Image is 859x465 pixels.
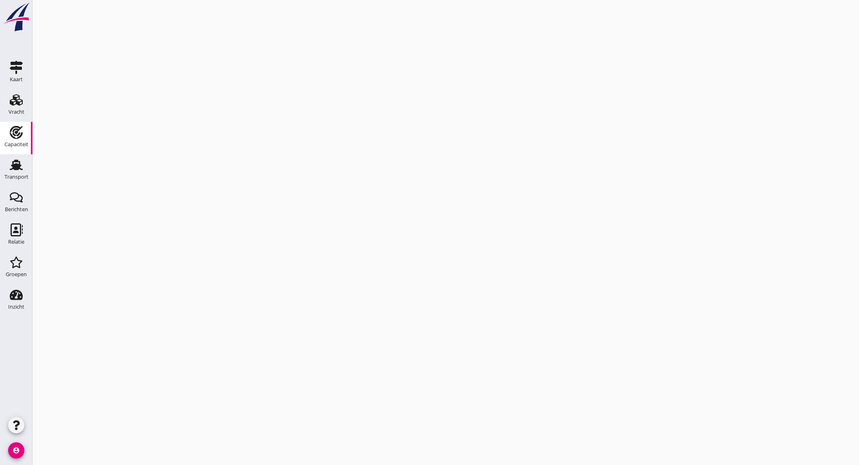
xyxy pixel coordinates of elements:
img: logo-small.a267ee39.svg [2,2,31,32]
div: Kaart [10,77,23,82]
div: Transport [4,174,28,180]
div: Relatie [8,239,24,244]
div: Vracht [9,109,24,115]
div: Capaciteit [4,142,28,147]
i: account_circle [8,442,24,459]
div: Inzicht [8,304,24,309]
div: Groepen [6,272,27,277]
div: Berichten [5,207,28,212]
